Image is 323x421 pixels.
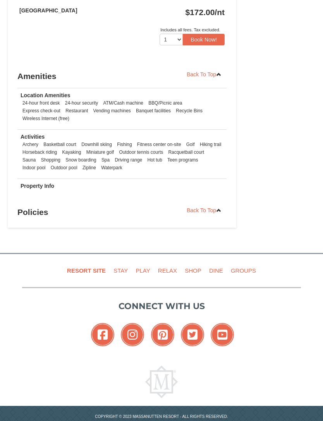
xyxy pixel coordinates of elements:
[19,26,225,34] div: Includes all fees. Tax excluded.
[21,115,71,123] li: Wireless Internet (free)
[101,100,145,107] li: ATM/Cash machine
[39,156,62,164] li: Shopping
[132,262,153,280] a: Play
[182,205,227,217] a: Back To Top
[81,164,98,172] li: Zipline
[145,366,178,399] img: Massanutten Resort Logo
[117,149,165,156] li: Outdoor tennis courts
[115,141,134,149] li: Fishing
[79,141,114,149] li: Downhill skiing
[22,300,301,313] p: Connect with us
[84,149,116,156] li: Miniature golf
[100,156,112,164] li: Spa
[215,8,225,17] span: /nt
[16,414,307,420] p: Copyright © 2023 Massanutten Resort - All Rights Reserved.
[19,8,77,14] strong: [GEOGRAPHIC_DATA]
[182,262,204,280] a: Shop
[146,100,184,107] li: BBQ/Picnic area
[60,149,83,156] li: Kayaking
[64,262,109,280] a: Resort Site
[145,156,164,164] li: Hot tub
[228,262,259,280] a: Groups
[174,107,204,115] li: Recycle Bins
[166,149,206,156] li: Racquetball court
[21,141,40,149] li: Archery
[63,100,100,107] li: 24-hour security
[185,8,225,17] strong: $172.00
[206,262,226,280] a: Dine
[21,107,62,115] li: Express check-out
[21,183,54,189] strong: Property Info
[41,141,78,149] li: Basketball court
[21,164,48,172] li: Indoor pool
[165,156,200,164] li: Teen programs
[49,164,79,172] li: Outdoor pool
[91,107,133,115] li: Vending machines
[110,262,131,280] a: Stay
[183,34,225,46] button: Book Now!
[17,69,227,84] h3: Amenities
[155,262,180,280] a: Relax
[21,134,45,140] strong: Activities
[21,93,70,99] strong: Location Amenities
[21,100,62,107] li: 24-hour front desk
[64,156,98,164] li: Snow boarding
[198,141,223,149] li: Hiking trail
[134,107,173,115] li: Banquet facilities
[64,107,90,115] li: Restaurant
[21,149,59,156] li: Horseback riding
[135,141,183,149] li: Fitness center on-site
[113,156,144,164] li: Driving range
[99,164,124,172] li: Waterpark
[21,156,38,164] li: Sauna
[17,205,227,220] h3: Policies
[182,69,227,81] a: Back To Top
[184,141,197,149] li: Golf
